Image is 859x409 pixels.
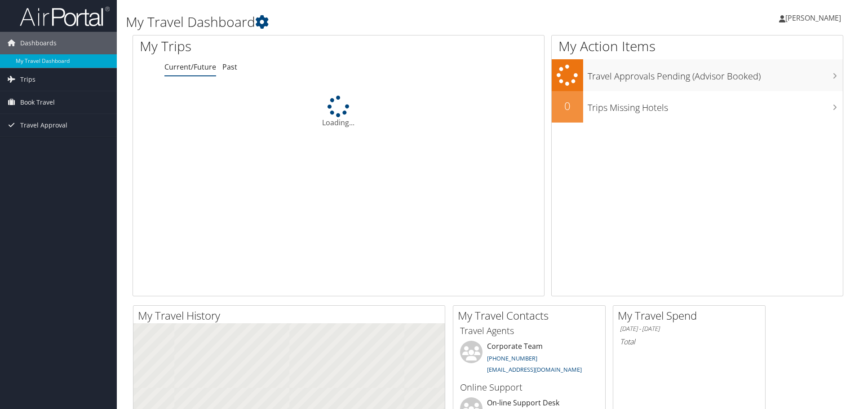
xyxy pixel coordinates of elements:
a: [EMAIL_ADDRESS][DOMAIN_NAME] [487,365,582,374]
h3: Trips Missing Hotels [588,97,843,114]
h6: Total [620,337,758,347]
span: [PERSON_NAME] [785,13,841,23]
a: [PERSON_NAME] [779,4,850,31]
a: Travel Approvals Pending (Advisor Booked) [552,59,843,91]
h6: [DATE] - [DATE] [620,325,758,333]
span: Book Travel [20,91,55,114]
h2: 0 [552,98,583,114]
h1: My Travel Dashboard [126,13,609,31]
a: [PHONE_NUMBER] [487,354,537,362]
img: airportal-logo.png [20,6,110,27]
h2: My Travel Contacts [458,308,605,323]
h3: Travel Agents [460,325,598,337]
h2: My Travel Spend [618,308,765,323]
li: Corporate Team [456,341,603,378]
h1: My Action Items [552,37,843,56]
h3: Travel Approvals Pending (Advisor Booked) [588,66,843,83]
a: Current/Future [164,62,216,72]
a: 0Trips Missing Hotels [552,91,843,123]
h1: My Trips [140,37,366,56]
span: Travel Approval [20,114,67,136]
h2: My Travel History [138,308,445,323]
div: Loading... [133,96,544,128]
a: Past [222,62,237,72]
span: Trips [20,68,35,91]
span: Dashboards [20,32,57,54]
h3: Online Support [460,381,598,394]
